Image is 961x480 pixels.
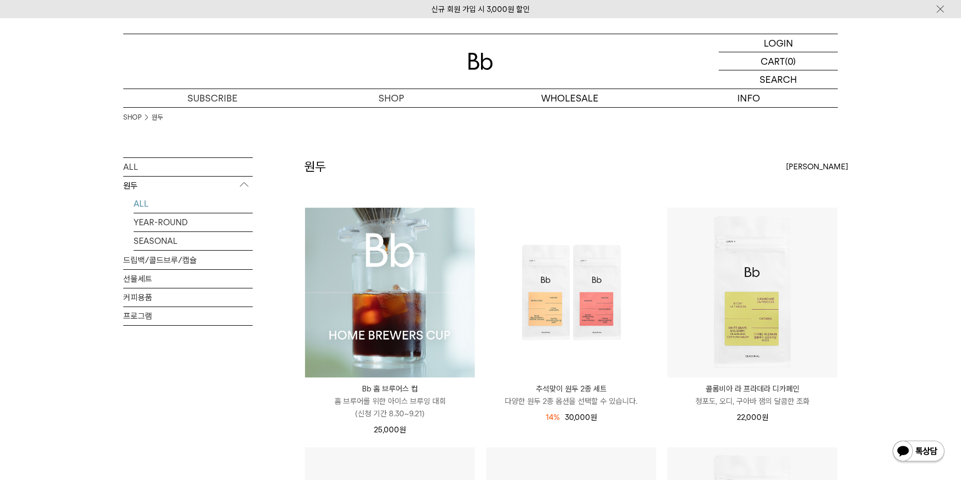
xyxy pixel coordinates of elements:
a: SHOP [123,112,141,123]
a: Bb 홈 브루어스 컵 홈 브루어를 위한 아이스 브루잉 대회(신청 기간 8.30~9.21) [305,383,475,420]
a: 콜롬비아 라 프라데라 디카페인 청포도, 오디, 구아바 잼의 달콤한 조화 [667,383,837,408]
p: LOGIN [764,34,793,52]
p: 청포도, 오디, 구아바 잼의 달콤한 조화 [667,395,837,408]
a: SUBSCRIBE [123,89,302,107]
p: Bb 홈 브루어스 컵 [305,383,475,395]
p: CART [761,52,785,70]
p: 다양한 원두 2종 옵션을 선택할 수 있습니다. [486,395,656,408]
img: 1000001223_add2_021.jpg [305,208,475,377]
p: (0) [785,52,796,70]
h2: 원두 [304,158,326,176]
p: 추석맞이 원두 2종 세트 [486,383,656,395]
a: 선물세트 [123,270,253,288]
p: WHOLESALE [481,89,659,107]
img: 콜롬비아 라 프라데라 디카페인 [667,208,837,377]
span: [PERSON_NAME] [786,161,848,173]
p: 원두 [123,177,253,195]
img: 로고 [468,53,493,70]
img: 추석맞이 원두 2종 세트 [486,208,656,377]
a: SHOP [302,89,481,107]
span: 원 [762,413,768,422]
span: 25,000 [374,425,406,434]
p: INFO [659,89,838,107]
div: 14% [546,411,560,424]
span: 22,000 [737,413,768,422]
a: 신규 회원 가입 시 3,000원 할인 [431,5,530,14]
a: YEAR-ROUND [134,213,253,231]
a: 커피용품 [123,288,253,307]
span: 원 [399,425,406,434]
a: CART (0) [719,52,838,70]
a: SEASONAL [134,232,253,250]
p: 콜롬비아 라 프라데라 디카페인 [667,383,837,395]
span: 원 [590,413,597,422]
p: SEARCH [760,70,797,89]
a: LOGIN [719,34,838,52]
a: 프로그램 [123,307,253,325]
a: ALL [134,195,253,213]
span: 30,000 [565,413,597,422]
img: 카카오톡 채널 1:1 채팅 버튼 [892,440,945,464]
a: Bb 홈 브루어스 컵 [305,208,475,377]
a: 추석맞이 원두 2종 세트 다양한 원두 2종 옵션을 선택할 수 있습니다. [486,383,656,408]
p: 홈 브루어를 위한 아이스 브루잉 대회 (신청 기간 8.30~9.21) [305,395,475,420]
a: 드립백/콜드브루/캡슐 [123,251,253,269]
a: ALL [123,158,253,176]
a: 원두 [152,112,163,123]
